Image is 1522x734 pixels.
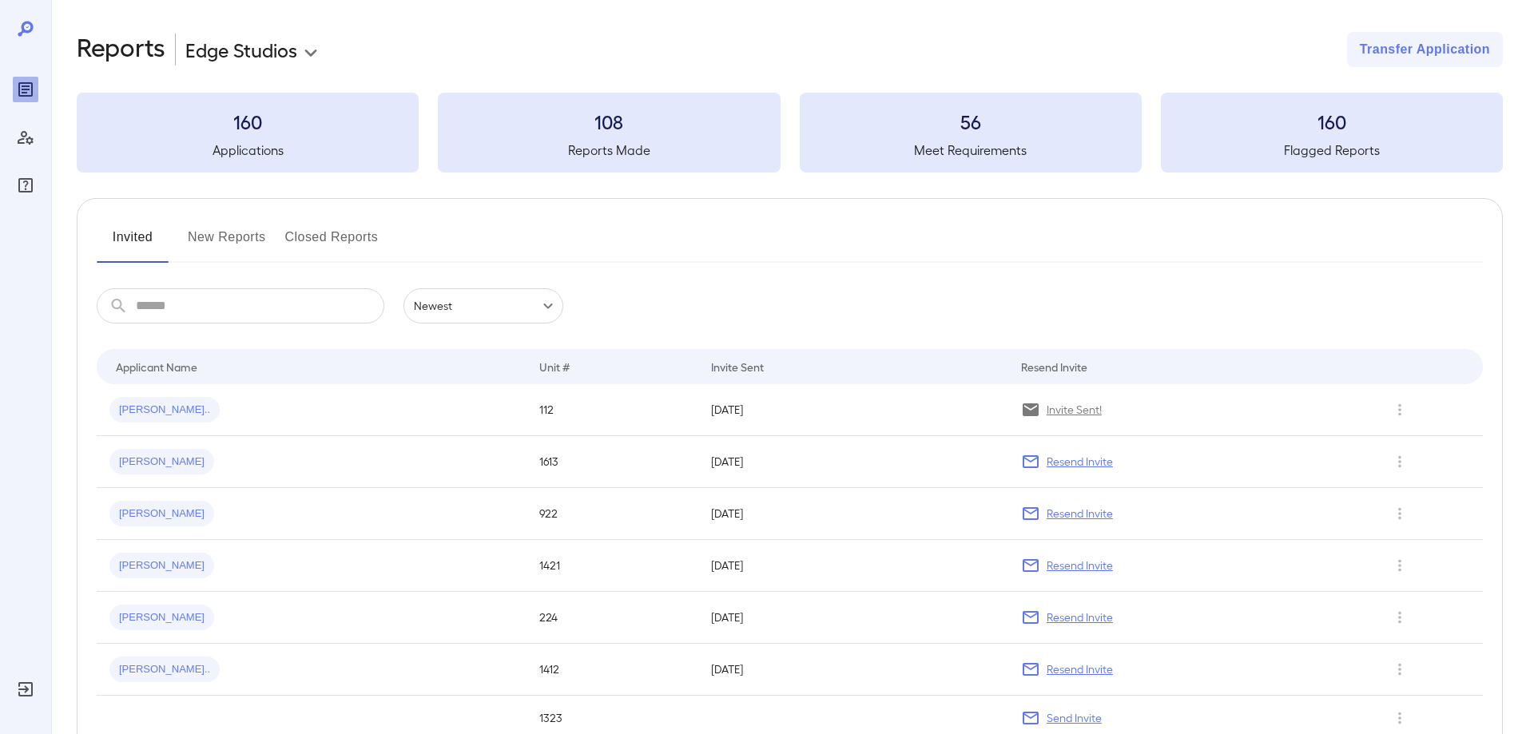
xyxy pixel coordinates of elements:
button: New Reports [188,224,266,263]
td: 922 [527,488,698,540]
h3: 160 [1161,109,1503,134]
span: [PERSON_NAME] [109,610,214,625]
h5: Applications [77,141,419,160]
div: Manage Users [13,125,38,150]
div: Resend Invite [1021,357,1087,376]
button: Row Actions [1387,397,1413,423]
button: Row Actions [1387,501,1413,526]
h5: Flagged Reports [1161,141,1503,160]
p: Send Invite [1047,710,1102,726]
div: Newest [403,288,563,323]
h3: 160 [77,109,419,134]
button: Row Actions [1387,605,1413,630]
p: Resend Invite [1047,661,1113,677]
span: [PERSON_NAME] [109,558,214,573]
td: 224 [527,592,698,644]
span: [PERSON_NAME] [109,506,214,522]
p: Resend Invite [1047,557,1113,573]
summary: 160Applications108Reports Made56Meet Requirements160Flagged Reports [77,93,1503,173]
div: Log Out [13,676,38,702]
td: [DATE] [698,384,1007,436]
button: Row Actions [1387,705,1413,731]
h5: Meet Requirements [800,141,1142,160]
td: [DATE] [698,436,1007,488]
div: Applicant Name [116,357,197,376]
button: Row Actions [1387,657,1413,682]
button: Transfer Application [1347,32,1503,67]
button: Row Actions [1387,449,1413,474]
td: [DATE] [698,592,1007,644]
span: [PERSON_NAME].. [109,403,220,418]
button: Row Actions [1387,553,1413,578]
button: Closed Reports [285,224,379,263]
div: FAQ [13,173,38,198]
h5: Reports Made [438,141,780,160]
h2: Reports [77,32,165,67]
td: 1421 [527,540,698,592]
td: 1412 [527,644,698,696]
div: Invite Sent [711,357,764,376]
h3: 108 [438,109,780,134]
p: Resend Invite [1047,609,1113,625]
p: Resend Invite [1047,506,1113,522]
td: [DATE] [698,488,1007,540]
div: Reports [13,77,38,102]
div: Unit # [539,357,570,376]
h3: 56 [800,109,1142,134]
span: [PERSON_NAME] [109,454,214,470]
td: 112 [527,384,698,436]
td: [DATE] [698,540,1007,592]
span: [PERSON_NAME].. [109,662,220,677]
td: [DATE] [698,644,1007,696]
td: 1613 [527,436,698,488]
p: Resend Invite [1047,454,1113,470]
p: Edge Studios [185,37,297,62]
p: Invite Sent! [1047,402,1102,418]
button: Invited [97,224,169,263]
